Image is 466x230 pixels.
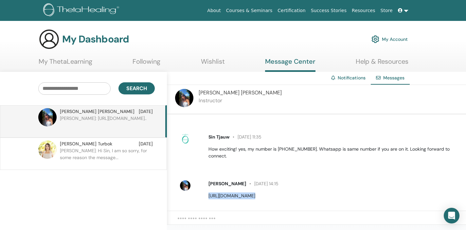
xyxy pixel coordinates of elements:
[60,140,112,147] span: [PERSON_NAME] Turbok
[224,5,275,17] a: Courses & Seminars
[444,208,459,223] div: Open Intercom Messenger
[383,75,404,81] span: Messages
[208,146,458,159] p: How exciting! yes, my number is [PHONE_NUMBER]. Whatsapp is same number if you are on it. Looking...
[275,5,308,17] a: Certification
[39,29,60,50] img: generic-user-icon.jpg
[356,57,408,70] a: Help & Resources
[126,85,147,92] span: Search
[118,82,155,94] button: Search
[38,108,57,126] img: default.jpg
[246,181,278,187] span: [DATE] 14:15
[265,57,315,72] a: Message Center
[180,134,190,144] img: no-photo.png
[371,34,379,45] img: cog.svg
[201,57,225,70] a: Wishlist
[139,140,153,147] span: [DATE]
[60,108,134,115] span: [PERSON_NAME] [PERSON_NAME]
[208,134,229,140] span: Sin Tjauw
[43,3,121,18] img: logo.png
[62,33,129,45] h3: My Dashboard
[371,32,408,46] a: My Account
[60,147,155,167] p: [PERSON_NAME]: Hi Sin, I am so sorry, for some reason the message...
[39,57,92,70] a: My ThetaLearning
[205,5,223,17] a: About
[38,140,57,159] img: default.jpg
[60,115,155,135] p: [PERSON_NAME]: [URL][DOMAIN_NAME]..
[349,5,378,17] a: Resources
[308,5,349,17] a: Success Stories
[378,5,395,17] a: Store
[175,89,193,107] img: default.jpg
[199,89,282,96] span: [PERSON_NAME] [PERSON_NAME]
[133,57,160,70] a: Following
[180,180,190,191] img: default.jpg
[139,108,153,115] span: [DATE]
[229,134,261,140] span: [DATE] 11:35
[338,75,366,81] a: Notifications
[208,192,458,199] p: [URL][DOMAIN_NAME]
[208,181,246,187] span: [PERSON_NAME]
[199,97,282,105] p: Instructor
